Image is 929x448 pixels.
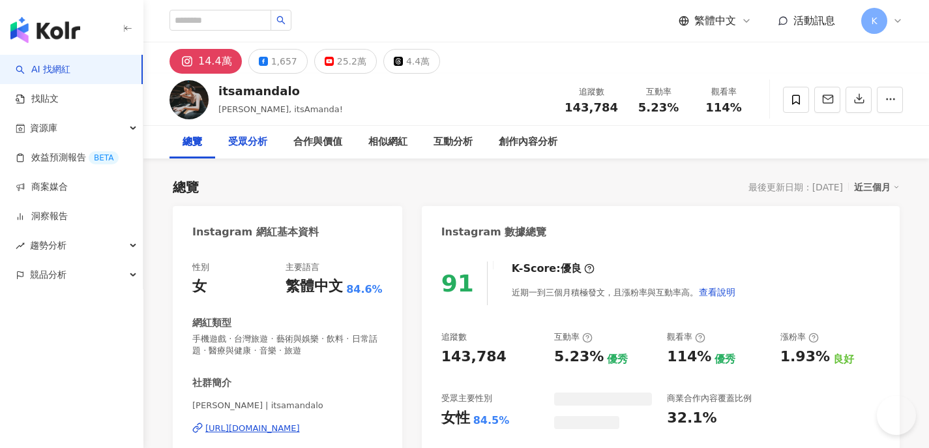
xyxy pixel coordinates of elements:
[248,49,308,74] button: 1,657
[854,179,900,196] div: 近三個月
[473,413,510,428] div: 84.5%
[441,408,470,428] div: 女性
[271,52,297,70] div: 1,657
[346,282,383,297] span: 84.6%
[170,80,209,119] img: KOL Avatar
[667,393,752,404] div: 商業合作內容覆蓋比例
[748,182,843,192] div: 最後更新日期：[DATE]
[667,347,711,367] div: 114%
[554,347,604,367] div: 5.23%
[183,134,202,150] div: 總覽
[441,270,474,297] div: 91
[205,423,300,434] div: [URL][DOMAIN_NAME]
[16,210,68,223] a: 洞察報告
[192,316,231,330] div: 網紅類型
[198,52,232,70] div: 14.4萬
[276,16,286,25] span: search
[406,52,430,70] div: 4.4萬
[218,83,343,99] div: itsamandalo
[871,14,877,28] span: K
[173,178,199,196] div: 總覽
[30,231,66,260] span: 趨勢分析
[499,134,557,150] div: 創作內容分析
[218,104,343,114] span: [PERSON_NAME], itsAmanda!
[441,393,492,404] div: 受眾主要性別
[16,151,119,164] a: 效益預測報告BETA
[793,14,835,27] span: 活動訊息
[877,396,916,435] iframe: Help Scout Beacon - Open
[368,134,407,150] div: 相似網紅
[512,279,736,305] div: 近期一到三個月積極發文，且漲粉率與互動率高。
[30,113,57,143] span: 資源庫
[192,276,207,297] div: 女
[512,261,595,276] div: K-Score :
[192,423,383,434] a: [URL][DOMAIN_NAME]
[192,225,319,239] div: Instagram 網紅基本資料
[698,279,736,305] button: 查看說明
[293,134,342,150] div: 合作與價值
[780,347,830,367] div: 1.93%
[337,52,366,70] div: 25.2萬
[667,331,705,343] div: 觀看率
[228,134,267,150] div: 受眾分析
[699,85,748,98] div: 觀看率
[383,49,440,74] button: 4.4萬
[170,49,242,74] button: 14.4萬
[192,261,209,273] div: 性別
[780,331,819,343] div: 漲粉率
[441,225,547,239] div: Instagram 數據總覽
[699,287,735,297] span: 查看說明
[286,276,343,297] div: 繁體中文
[441,331,467,343] div: 追蹤數
[16,93,59,106] a: 找貼文
[565,100,618,114] span: 143,784
[434,134,473,150] div: 互動分析
[16,241,25,250] span: rise
[694,14,736,28] span: 繁體中文
[10,17,80,43] img: logo
[634,85,683,98] div: 互動率
[441,347,507,367] div: 143,784
[833,352,854,366] div: 良好
[561,261,582,276] div: 優良
[565,85,618,98] div: 追蹤數
[705,101,742,114] span: 114%
[30,260,66,290] span: 競品分析
[554,331,593,343] div: 互動率
[638,101,679,114] span: 5.23%
[667,408,716,428] div: 32.1%
[192,376,231,390] div: 社群簡介
[192,333,383,357] span: 手機遊戲 · 台灣旅遊 · 藝術與娛樂 · 飲料 · 日常話題 · 醫療與健康 · 音樂 · 旅遊
[16,181,68,194] a: 商案媒合
[16,63,70,76] a: searchAI 找網紅
[192,400,383,411] span: [PERSON_NAME] | itsamandalo
[286,261,319,273] div: 主要語言
[607,352,628,366] div: 優秀
[314,49,377,74] button: 25.2萬
[715,352,735,366] div: 優秀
